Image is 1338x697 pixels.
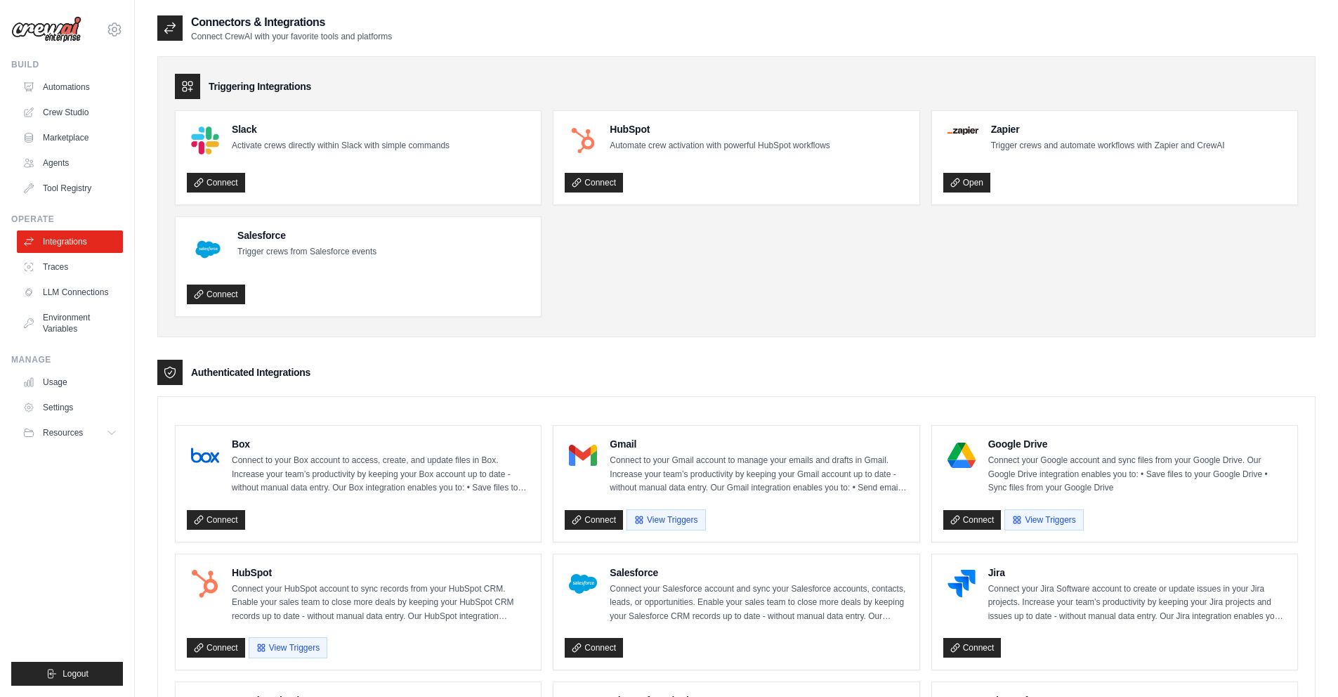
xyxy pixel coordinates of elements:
[17,422,123,444] button: Resources
[947,570,976,598] img: Jira Logo
[569,570,597,598] img: Salesforce Logo
[249,637,327,658] button: View Triggers
[187,638,245,658] a: Connect
[610,566,907,580] h4: Salesforce
[947,441,976,469] img: Google Drive Logo
[988,566,1286,580] h4: Jira
[11,214,123,225] div: Operate
[232,454,530,495] p: Connect to your Box account to access, create, and update files in Box. Increase your team’s prod...
[209,79,311,93] h3: Triggering Integrations
[627,509,705,530] button: View Triggers
[610,139,829,153] p: Automate crew activation with powerful HubSpot workflows
[237,228,376,242] h4: Salesforce
[988,582,1286,624] p: Connect your Jira Software account to create or update issues in your Jira projects. Increase you...
[569,126,597,155] img: HubSpot Logo
[569,441,597,469] img: Gmail Logo
[11,16,81,43] img: Logo
[610,437,907,451] h4: Gmail
[237,245,376,259] p: Trigger crews from Salesforce events
[191,233,225,266] img: Salesforce Logo
[191,570,219,598] img: HubSpot Logo
[11,59,123,70] div: Build
[17,152,123,174] a: Agents
[991,122,1225,136] h4: Zapier
[943,638,1002,658] a: Connect
[17,306,123,340] a: Environment Variables
[610,582,907,624] p: Connect your Salesforce account and sync your Salesforce accounts, contacts, leads, or opportunit...
[232,582,530,624] p: Connect your HubSpot account to sync records from your HubSpot CRM. Enable your sales team to clo...
[187,285,245,304] a: Connect
[610,122,829,136] h4: HubSpot
[17,371,123,393] a: Usage
[191,31,392,42] p: Connect CrewAI with your favorite tools and platforms
[17,101,123,124] a: Crew Studio
[187,510,245,530] a: Connect
[63,668,88,679] span: Logout
[565,510,623,530] a: Connect
[17,126,123,149] a: Marketplace
[17,177,123,200] a: Tool Registry
[1004,509,1083,530] button: View Triggers
[43,427,83,438] span: Resources
[11,354,123,365] div: Manage
[988,454,1286,495] p: Connect your Google account and sync files from your Google Drive. Our Google Drive integration e...
[17,396,123,419] a: Settings
[187,173,245,193] a: Connect
[17,76,123,98] a: Automations
[232,122,450,136] h4: Slack
[947,126,978,135] img: Zapier Logo
[610,454,907,495] p: Connect to your Gmail account to manage your emails and drafts in Gmail. Increase your team’s pro...
[11,662,123,686] button: Logout
[232,437,530,451] h4: Box
[17,230,123,253] a: Integrations
[191,14,392,31] h2: Connectors & Integrations
[191,126,219,155] img: Slack Logo
[991,139,1225,153] p: Trigger crews and automate workflows with Zapier and CrewAI
[943,173,990,193] a: Open
[17,281,123,304] a: LLM Connections
[565,638,623,658] a: Connect
[988,437,1286,451] h4: Google Drive
[191,365,310,379] h3: Authenticated Integrations
[191,441,219,469] img: Box Logo
[565,173,623,193] a: Connect
[232,566,530,580] h4: HubSpot
[17,256,123,278] a: Traces
[943,510,1002,530] a: Connect
[232,139,450,153] p: Activate crews directly within Slack with simple commands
